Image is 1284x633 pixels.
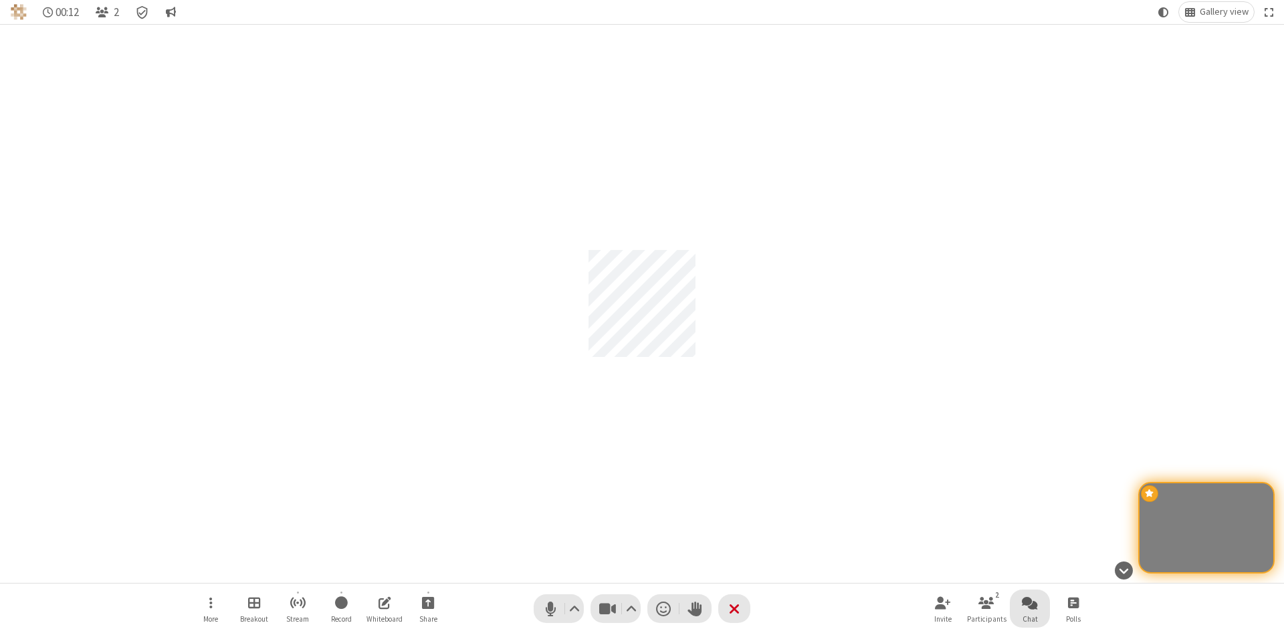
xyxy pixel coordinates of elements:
div: Meeting details Encryption enabled [130,2,155,22]
button: Open shared whiteboard [364,590,405,628]
span: Chat [1023,615,1038,623]
img: QA Selenium DO NOT DELETE OR CHANGE [11,4,27,20]
button: End or leave meeting [718,594,750,623]
span: Stream [286,615,309,623]
span: 00:12 [56,6,79,19]
span: Breakout [240,615,268,623]
button: Conversation [160,2,181,22]
span: More [203,615,218,623]
button: Raise hand [679,594,712,623]
span: 2 [114,6,119,19]
button: Start streaming [278,590,318,628]
button: Using system theme [1153,2,1174,22]
button: Invite participants (Alt+I) [923,590,963,628]
button: Manage Breakout Rooms [234,590,274,628]
button: Start sharing [408,590,448,628]
button: Video setting [623,594,641,623]
button: Open menu [191,590,231,628]
button: Stop video (Alt+V) [591,594,641,623]
button: Open poll [1053,590,1093,628]
button: Open participant list [966,590,1006,628]
button: Start recording [321,590,361,628]
button: Send a reaction [647,594,679,623]
div: Timer [37,2,85,22]
button: Hide [1109,554,1138,586]
button: Mute (Alt+A) [534,594,584,623]
span: Record [331,615,352,623]
span: Invite [934,615,952,623]
button: Audio settings [566,594,584,623]
span: Polls [1066,615,1081,623]
span: Share [419,615,437,623]
button: Change layout [1179,2,1254,22]
button: Open chat [1010,590,1050,628]
span: Participants [967,615,1006,623]
div: 2 [992,589,1003,601]
span: Gallery view [1200,7,1249,17]
button: Fullscreen [1259,2,1279,22]
span: Whiteboard [366,615,403,623]
button: Open participant list [90,2,124,22]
